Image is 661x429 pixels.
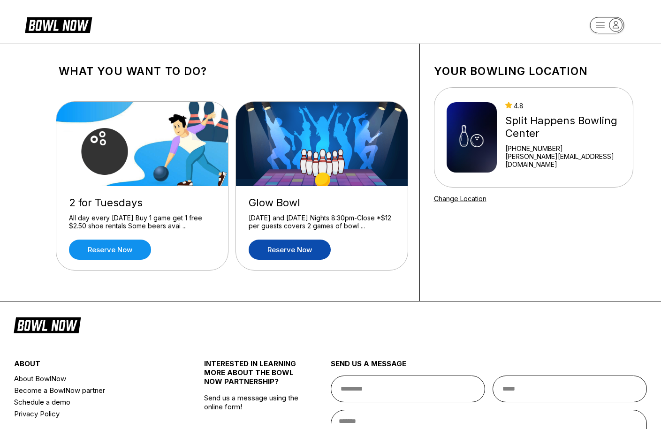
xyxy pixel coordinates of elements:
[204,359,299,393] div: INTERESTED IN LEARNING MORE ABOUT THE BOWL NOW PARTNERSHIP?
[249,196,395,209] div: Glow Bowl
[505,102,621,110] div: 4.8
[434,195,486,203] a: Change Location
[14,373,172,384] a: About BowlNow
[14,359,172,373] div: about
[505,114,621,140] div: Split Happens Bowling Center
[14,408,172,420] a: Privacy Policy
[249,240,331,260] a: Reserve now
[14,384,172,396] a: Become a BowlNow partner
[69,240,151,260] a: Reserve now
[59,65,405,78] h1: What you want to do?
[434,65,633,78] h1: Your bowling location
[236,102,409,186] img: Glow Bowl
[14,396,172,408] a: Schedule a demo
[69,214,215,230] div: All day every [DATE] Buy 1 game get 1 free $2.50 shoe rentals Some beers avai ...
[505,144,621,152] div: [PHONE_NUMBER]
[249,214,395,230] div: [DATE] and [DATE] Nights 8:30pm-Close *$12 per guests covers 2 games of bowl ...
[69,196,215,209] div: 2 for Tuesdays
[505,152,621,168] a: [PERSON_NAME][EMAIL_ADDRESS][DOMAIN_NAME]
[331,359,647,376] div: send us a message
[56,102,229,186] img: 2 for Tuesdays
[447,102,497,173] img: Split Happens Bowling Center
